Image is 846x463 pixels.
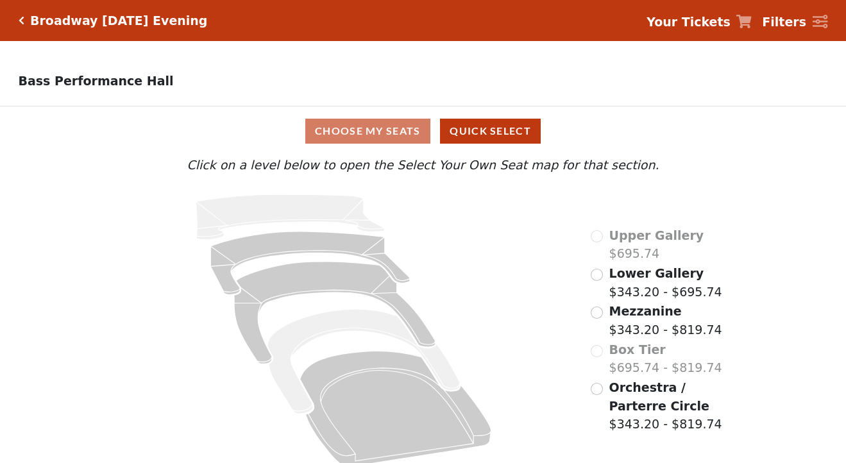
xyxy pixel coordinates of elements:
h5: Broadway [DATE] Evening [30,13,207,28]
span: Upper Gallery [609,228,704,242]
label: $695.74 [609,226,704,263]
path: Lower Gallery - Seats Available: 34 [211,231,410,295]
span: Mezzanine [609,304,682,318]
button: Quick Select [440,119,541,144]
p: Click on a level below to open the Select Your Own Seat map for that section. [115,156,731,174]
a: Your Tickets [647,13,752,31]
label: $695.74 - $819.74 [609,341,722,377]
path: Upper Gallery - Seats Available: 0 [196,194,385,240]
a: Filters [762,13,827,31]
strong: Filters [762,15,806,29]
label: $343.20 - $819.74 [609,302,722,339]
span: Orchestra / Parterre Circle [609,380,709,413]
strong: Your Tickets [647,15,731,29]
label: $343.20 - $819.74 [609,378,731,434]
span: Lower Gallery [609,266,704,280]
a: Click here to go back to filters [19,16,24,25]
label: $343.20 - $695.74 [609,264,722,301]
span: Box Tier [609,342,666,357]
